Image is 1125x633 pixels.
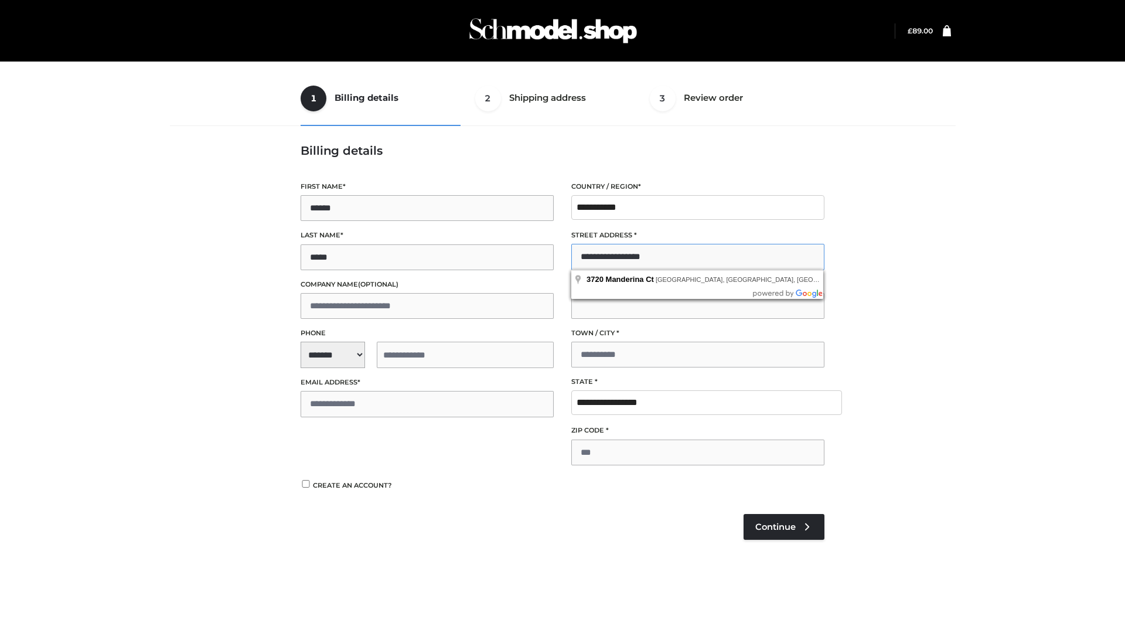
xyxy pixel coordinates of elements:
[571,230,824,241] label: Street address
[571,425,824,436] label: ZIP Code
[587,275,604,284] span: 3720
[465,8,641,54] img: Schmodel Admin 964
[908,26,933,35] bdi: 89.00
[755,522,796,532] span: Continue
[571,328,824,339] label: Town / City
[656,276,864,283] span: [GEOGRAPHIC_DATA], [GEOGRAPHIC_DATA], [GEOGRAPHIC_DATA]
[301,480,311,488] input: Create an account?
[301,230,554,241] label: Last name
[358,280,398,288] span: (optional)
[313,481,392,489] span: Create an account?
[301,279,554,290] label: Company name
[301,377,554,388] label: Email address
[908,26,912,35] span: £
[908,26,933,35] a: £89.00
[744,514,824,540] a: Continue
[571,181,824,192] label: Country / Region
[301,181,554,192] label: First name
[301,328,554,339] label: Phone
[571,376,824,387] label: State
[606,275,654,284] span: Manderina Ct
[301,144,824,158] h3: Billing details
